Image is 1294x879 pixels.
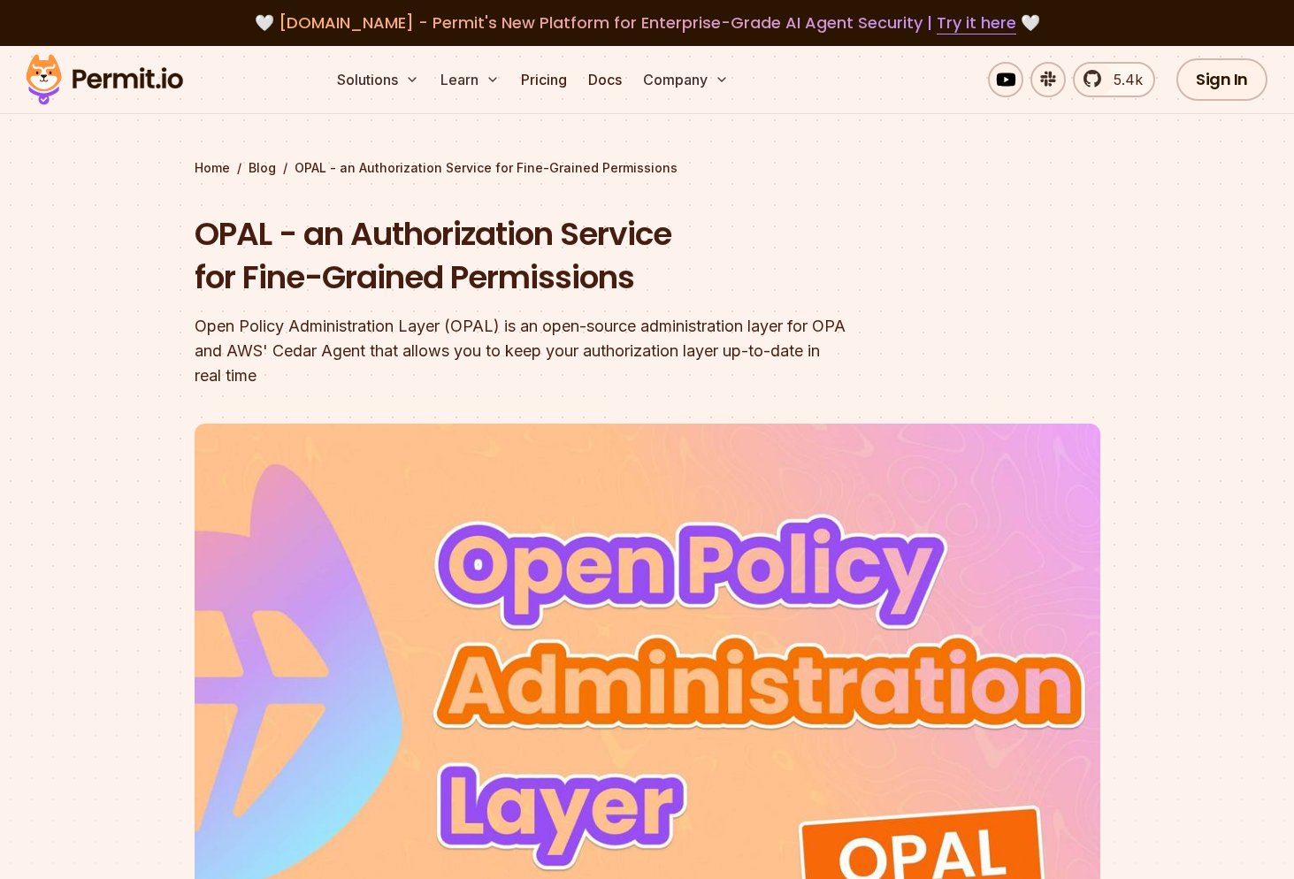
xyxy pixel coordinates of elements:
[195,159,1100,177] div: / /
[937,11,1016,34] a: Try it here
[514,62,574,97] a: Pricing
[279,11,1016,34] span: [DOMAIN_NAME] - Permit's New Platform for Enterprise-Grade AI Agent Security |
[1103,69,1143,90] span: 5.4k
[330,62,426,97] button: Solutions
[1073,62,1155,97] a: 5.4k
[42,11,1252,35] div: 🤍 🤍
[195,212,874,300] h1: OPAL - an Authorization Service for Fine-Grained Permissions
[18,50,191,110] img: Permit logo
[1176,58,1267,101] a: Sign In
[195,314,874,388] div: Open Policy Administration Layer (OPAL) is an open-source administration layer for OPA and AWS' C...
[195,159,230,177] a: Home
[581,62,629,97] a: Docs
[249,159,276,177] a: Blog
[433,62,507,97] button: Learn
[636,62,736,97] button: Company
